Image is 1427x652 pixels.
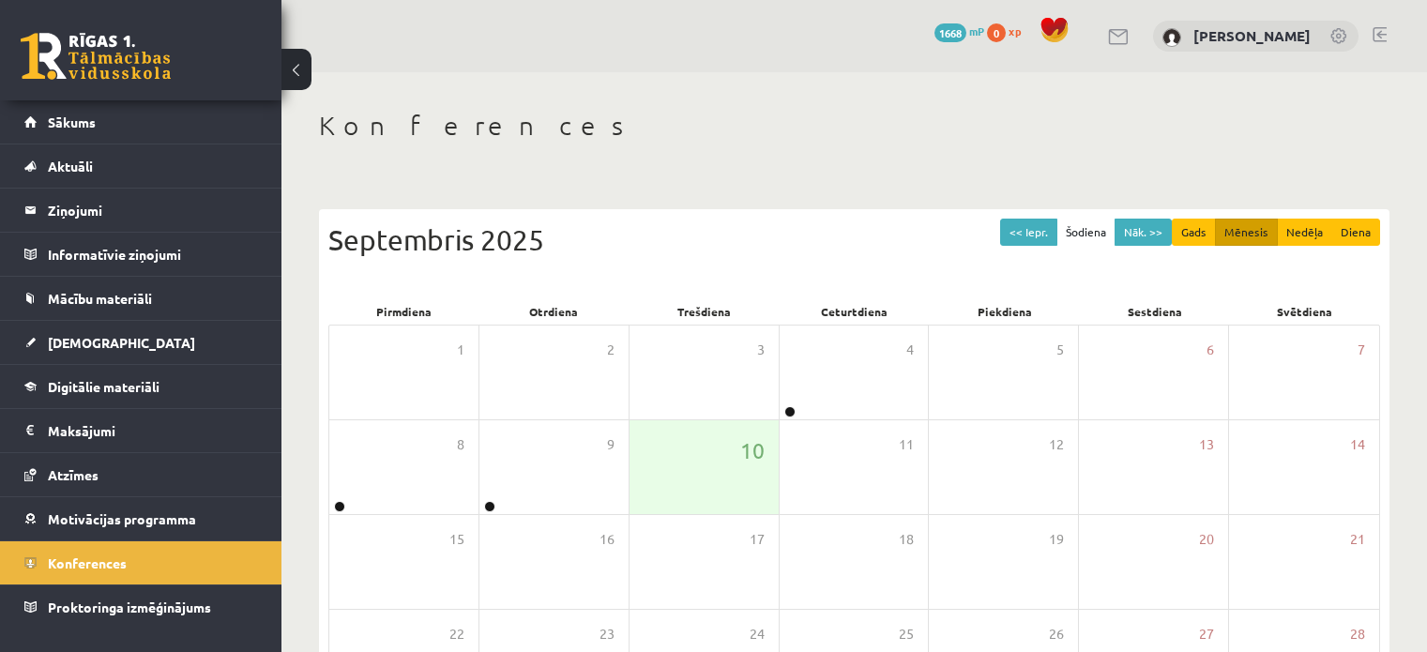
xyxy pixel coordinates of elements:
[1230,298,1380,325] div: Svētdiena
[1193,26,1311,45] a: [PERSON_NAME]
[1199,624,1214,644] span: 27
[328,298,478,325] div: Pirmdiena
[899,434,914,455] span: 11
[48,189,258,232] legend: Ziņojumi
[1277,219,1332,246] button: Nedēļa
[328,219,1380,261] div: Septembris 2025
[24,233,258,276] a: Informatīvie ziņojumi
[48,466,99,483] span: Atzīmes
[1172,219,1216,246] button: Gads
[987,23,1006,42] span: 0
[1049,529,1064,550] span: 19
[48,114,96,130] span: Sākums
[24,497,258,540] a: Motivācijas programma
[600,529,615,550] span: 16
[934,23,984,38] a: 1668 mP
[24,277,258,320] a: Mācību materiāli
[478,298,629,325] div: Otrdiena
[21,33,171,80] a: Rīgas 1. Tālmācības vidusskola
[1056,340,1064,360] span: 5
[1358,340,1365,360] span: 7
[24,585,258,629] a: Proktoringa izmēģinājums
[607,434,615,455] span: 9
[1009,23,1021,38] span: xp
[607,340,615,360] span: 2
[457,434,464,455] span: 8
[1215,219,1278,246] button: Mēnesis
[930,298,1080,325] div: Piekdiena
[740,434,765,466] span: 10
[319,110,1389,142] h1: Konferences
[899,529,914,550] span: 18
[24,409,258,452] a: Maksājumi
[48,510,196,527] span: Motivācijas programma
[750,529,765,550] span: 17
[757,340,765,360] span: 3
[1115,219,1172,246] button: Nāk. >>
[1350,624,1365,644] span: 28
[24,189,258,232] a: Ziņojumi
[899,624,914,644] span: 25
[1199,529,1214,550] span: 20
[48,334,195,351] span: [DEMOGRAPHIC_DATA]
[934,23,966,42] span: 1668
[750,624,765,644] span: 24
[48,158,93,174] span: Aktuāli
[1331,219,1380,246] button: Diena
[48,409,258,452] legend: Maksājumi
[24,541,258,584] a: Konferences
[48,599,211,615] span: Proktoringa izmēģinājums
[906,340,914,360] span: 4
[1199,434,1214,455] span: 13
[1207,340,1214,360] span: 6
[457,340,464,360] span: 1
[48,233,258,276] legend: Informatīvie ziņojumi
[449,529,464,550] span: 15
[600,624,615,644] span: 23
[1350,434,1365,455] span: 14
[48,554,127,571] span: Konferences
[24,453,258,496] a: Atzīmes
[629,298,779,325] div: Trešdiena
[1056,219,1116,246] button: Šodiena
[1049,434,1064,455] span: 12
[1080,298,1230,325] div: Sestdiena
[48,378,159,395] span: Digitālie materiāli
[24,321,258,364] a: [DEMOGRAPHIC_DATA]
[24,365,258,408] a: Digitālie materiāli
[48,290,152,307] span: Mācību materiāli
[449,624,464,644] span: 22
[779,298,929,325] div: Ceturtdiena
[987,23,1030,38] a: 0 xp
[1162,28,1181,47] img: Rasa Daņiļeviča
[1000,219,1057,246] button: << Iepr.
[24,144,258,188] a: Aktuāli
[969,23,984,38] span: mP
[1049,624,1064,644] span: 26
[1350,529,1365,550] span: 21
[24,100,258,144] a: Sākums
